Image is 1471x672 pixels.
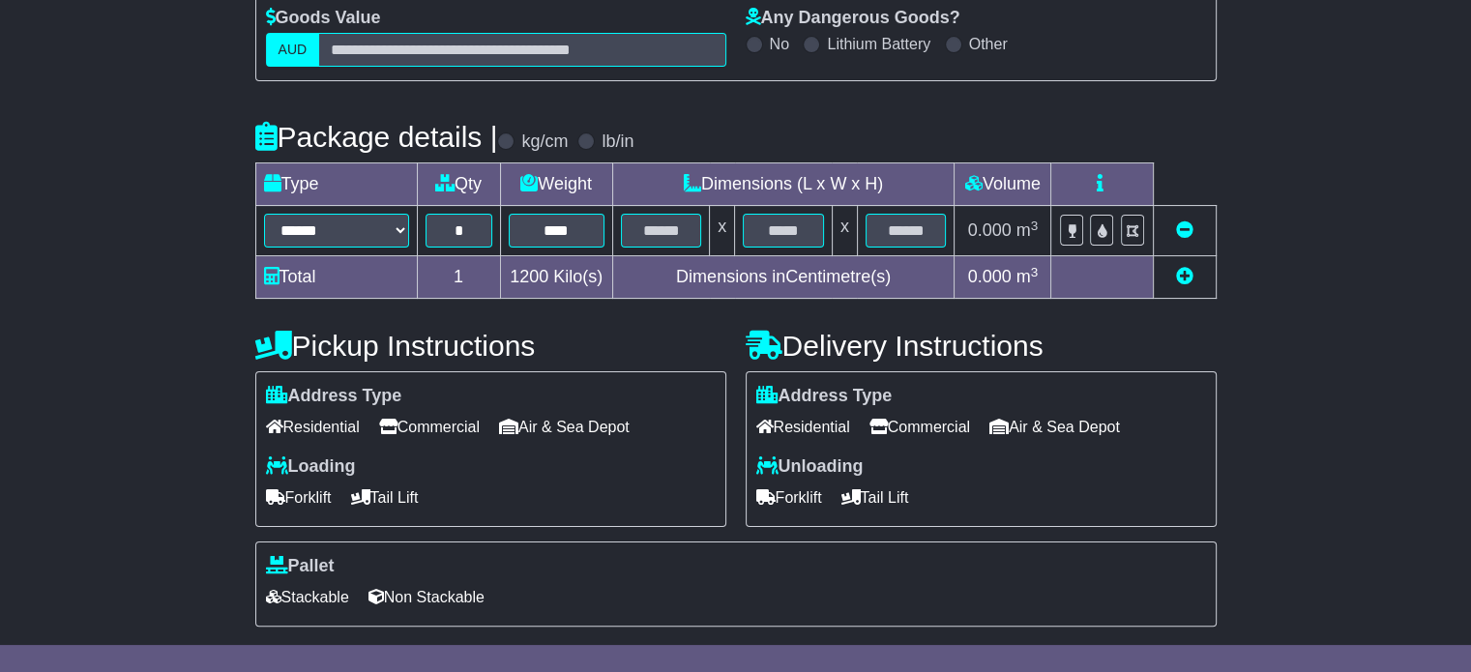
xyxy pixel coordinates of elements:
[756,386,893,407] label: Address Type
[499,412,630,442] span: Air & Sea Depot
[1031,265,1039,279] sup: 3
[756,482,822,512] span: Forklift
[266,412,360,442] span: Residential
[266,556,335,577] label: Pallet
[746,330,1217,362] h4: Delivery Instructions
[255,121,498,153] h4: Package details |
[756,412,850,442] span: Residential
[500,256,612,299] td: Kilo(s)
[500,163,612,206] td: Weight
[1176,267,1193,286] a: Add new item
[968,267,1012,286] span: 0.000
[746,8,960,29] label: Any Dangerous Goods?
[510,267,548,286] span: 1200
[968,220,1012,240] span: 0.000
[255,163,417,206] td: Type
[612,163,955,206] td: Dimensions (L x W x H)
[1016,220,1039,240] span: m
[969,35,1008,53] label: Other
[1031,219,1039,233] sup: 3
[710,206,735,256] td: x
[827,35,930,53] label: Lithium Battery
[368,582,485,612] span: Non Stackable
[266,456,356,478] label: Loading
[1176,220,1193,240] a: Remove this item
[417,256,500,299] td: 1
[612,256,955,299] td: Dimensions in Centimetre(s)
[955,163,1051,206] td: Volume
[266,482,332,512] span: Forklift
[841,482,909,512] span: Tail Lift
[1016,267,1039,286] span: m
[255,256,417,299] td: Total
[351,482,419,512] span: Tail Lift
[266,8,381,29] label: Goods Value
[266,582,349,612] span: Stackable
[266,33,320,67] label: AUD
[756,456,864,478] label: Unloading
[379,412,480,442] span: Commercial
[602,131,633,153] label: lb/in
[989,412,1120,442] span: Air & Sea Depot
[255,330,726,362] h4: Pickup Instructions
[869,412,970,442] span: Commercial
[832,206,857,256] td: x
[266,386,402,407] label: Address Type
[417,163,500,206] td: Qty
[770,35,789,53] label: No
[521,131,568,153] label: kg/cm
